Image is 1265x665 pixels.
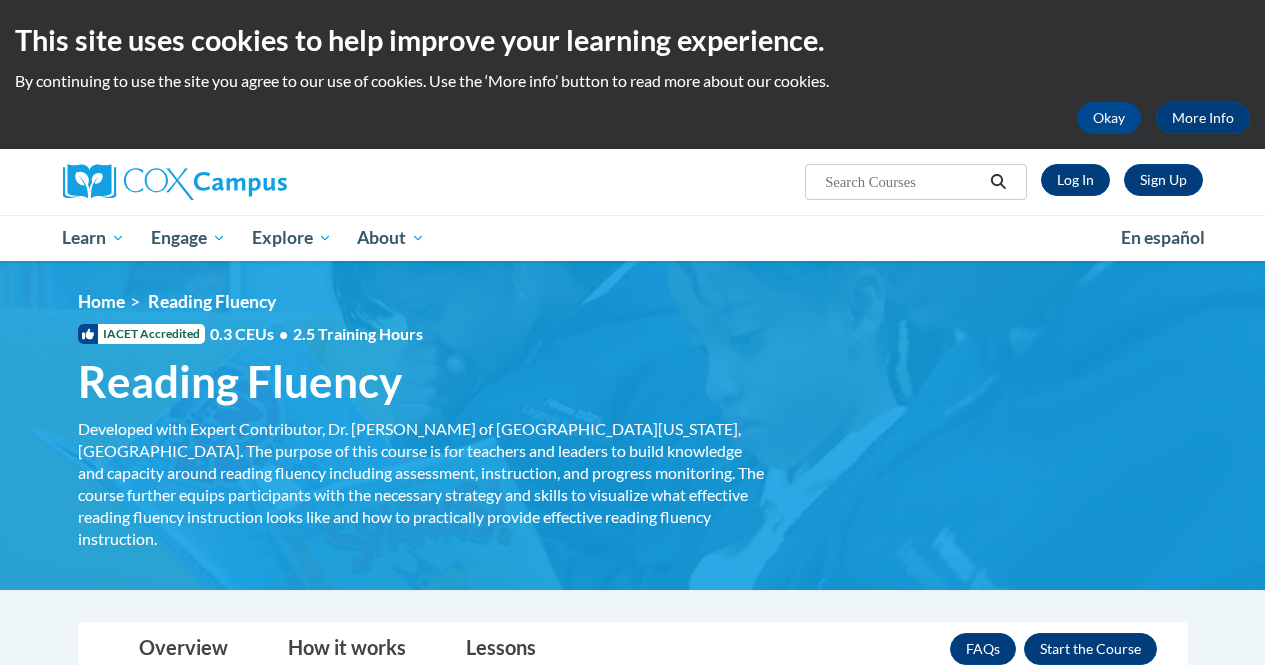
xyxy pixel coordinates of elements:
span: En español [1121,227,1205,248]
span: • [279,324,288,343]
input: Search Courses [823,170,983,194]
a: Engage [138,215,239,261]
div: Main menu [48,215,1218,261]
a: En español [1108,217,1218,259]
a: Explore [239,215,345,261]
a: About [344,215,438,261]
button: Okay [1077,102,1141,134]
button: Search [983,170,1013,194]
a: Cox Campus [63,164,423,200]
span: About [357,226,425,250]
button: Enroll [1024,633,1157,665]
a: Register [1124,164,1203,196]
span: Reading Fluency [78,355,402,408]
a: More Info [1156,102,1250,134]
a: Log In [1041,164,1110,196]
span: IACET Accredited [78,324,205,344]
h2: This site uses cookies to help improve your learning experience. [15,20,1250,60]
span: 2.5 Training Hours [293,324,423,343]
img: Cox Campus [63,164,287,200]
a: Learn [50,215,139,261]
span: Explore [252,226,332,250]
span: Reading Fluency [148,291,276,312]
a: FAQs [950,633,1016,665]
span: Engage [151,226,226,250]
span: 0.3 CEUs [210,323,423,345]
div: Developed with Expert Contributor, Dr. [PERSON_NAME] of [GEOGRAPHIC_DATA][US_STATE], [GEOGRAPHIC_... [78,418,768,550]
a: Home [78,291,125,312]
p: By continuing to use the site you agree to our use of cookies. Use the ‘More info’ button to read... [15,70,1250,92]
span: Learn [62,226,125,250]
